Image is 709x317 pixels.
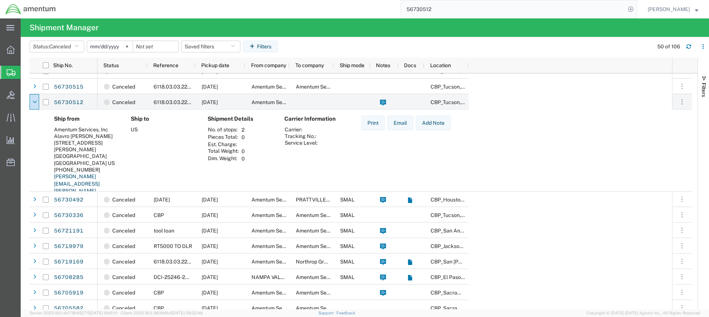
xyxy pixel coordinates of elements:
[112,79,135,94] span: Canceled
[202,274,218,280] span: 09/03/2025
[54,287,84,299] a: 56705919
[202,228,218,234] span: 09/04/2025
[431,212,515,218] span: CBP_Tucson, AZ_WTU
[340,259,354,265] span: SMAL
[376,62,390,68] span: Notes
[430,62,451,68] span: Location
[54,272,84,283] a: 56708285
[54,194,84,206] a: 56730492
[154,259,231,265] span: 6118.03.03.2219.000.WSA.0000
[296,212,350,218] span: Amentum Services, Inc
[54,133,119,139] div: Alavro [PERSON_NAME]
[202,243,218,249] span: 09/04/2025
[54,173,100,201] a: [PERSON_NAME][EMAIL_ADDRESS][PERSON_NAME][DOMAIN_NAME]
[54,139,119,146] div: [STREET_ADDRESS]
[30,311,117,315] span: Server: 2025.18.0-dd719145275
[431,197,518,203] span: CBP_Houston, TX_EHO
[284,126,318,133] th: Carrier:
[54,126,119,133] div: Amentum Services, Inc
[586,310,700,316] span: Copyright © [DATE]-[DATE] Agistix Inc., All Rights Reserved
[154,290,164,296] span: CBP
[154,212,164,218] span: CBP
[239,148,247,155] td: 0
[431,274,516,280] span: CBP_El Paso, TX_NLS_EFO
[54,225,84,237] a: 56721191
[387,116,413,130] button: Email
[181,41,240,52] button: Saved filters
[30,18,99,37] h4: Shipment Manager
[296,243,350,249] span: Amentum Services, Inc
[243,41,278,52] button: Filters
[340,197,354,203] span: SMAL
[131,126,196,133] div: US
[431,290,527,296] span: CBP_Sacramento, CA_MCC
[112,207,135,223] span: Canceled
[431,84,515,90] span: CBP_Tucson, AZ_WTU
[416,116,451,130] button: Add Note
[103,62,119,68] span: Status
[361,116,385,130] button: Print
[251,305,307,311] span: Amentum Services, Inc.
[112,223,135,238] span: Canceled
[251,62,286,68] span: From company
[284,133,318,139] th: Tracking No.:
[251,197,306,203] span: Amentum Services, Inc
[431,259,551,265] span: CBP_San Angelo, TX_WSA
[154,84,220,90] span: 6118.03.03.2219.WTU.0000
[202,290,218,296] span: 09/03/2025
[54,166,119,173] div: [PHONE_NUMBER]
[251,290,307,296] span: Amentum Services, Inc.
[701,83,707,97] span: Filters
[208,134,239,141] th: Pieces Total:
[54,81,84,93] a: 56730515
[49,44,71,49] span: Canceled
[208,116,273,122] h4: Shipment Details
[131,116,196,122] h4: Ship to
[202,197,218,203] span: 09/05/2025
[296,305,350,311] span: Amentum Services, Inc
[239,126,247,134] td: 2
[251,274,337,280] span: NAMPA VALLEY HELICOPTERS INC
[202,84,218,90] span: 09/05/2025
[251,259,306,265] span: Amentum Services, Inc
[284,116,343,122] h4: Carrier Information
[296,274,351,280] span: Amentum Services, Inc.
[154,197,170,203] span: 9/5/25
[431,99,515,105] span: CBP_Tucson, AZ_WTU
[340,274,354,280] span: SMAL
[296,290,350,296] span: Amentum Services, Inc
[657,43,680,51] div: 50 of 106
[340,228,354,234] span: SMAL
[54,116,119,122] h4: Ship from
[202,212,218,218] span: 09/05/2025
[208,155,239,162] th: Dim. Weight:
[154,99,220,105] span: 6118.03.03.2219.WTU.0000
[5,4,56,15] img: logo
[87,41,133,52] input: Not set
[318,311,337,315] a: Support
[121,311,203,315] span: Client: 2025.18.0-9839db4
[208,141,239,148] th: Est. Charge:
[251,84,306,90] span: Amentum Services, Inc
[112,269,135,285] span: Canceled
[431,243,527,249] span: CBP_Jacksonville, FL_SER
[431,228,527,234] span: CBP_San Antonio, TX_WST
[54,160,119,166] div: [GEOGRAPHIC_DATA] US
[295,62,324,68] span: To company
[172,311,203,315] span: [DATE] 09:32:48
[296,228,350,234] span: Amentum Services, Inc
[201,62,229,68] span: Pickup date
[239,155,247,162] td: 0
[54,146,119,159] div: [PERSON_NAME] [GEOGRAPHIC_DATA]
[208,126,239,134] th: No. of stops:
[340,62,364,68] span: Ship mode
[296,84,350,90] span: Amentum Services, Inc
[401,0,626,18] input: Search for shipment number, reference number
[112,300,135,316] span: Canceled
[431,305,527,311] span: CBP_Sacramento, CA_MCC
[54,303,84,314] a: 56705582
[251,99,306,105] span: Amentum Services, Inc
[340,212,354,218] span: SMAL
[90,311,117,315] span: [DATE] 09:51:11
[336,311,355,315] a: Feedback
